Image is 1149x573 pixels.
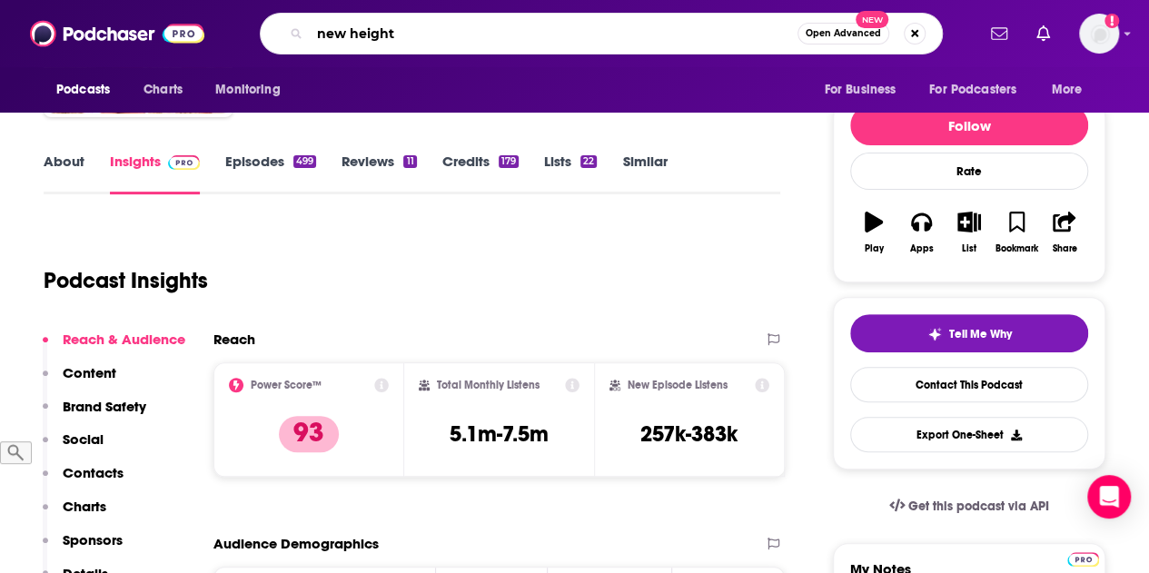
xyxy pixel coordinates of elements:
[628,379,728,391] h2: New Episode Listens
[213,535,379,552] h2: Audience Demographics
[251,379,322,391] h2: Power Score™
[995,243,1038,254] div: Bookmark
[1041,200,1088,265] button: Share
[63,331,185,348] p: Reach & Audience
[215,77,280,103] span: Monitoring
[144,77,183,103] span: Charts
[293,155,316,168] div: 499
[946,200,993,265] button: List
[43,498,106,531] button: Charts
[403,155,416,168] div: 11
[1052,77,1083,103] span: More
[279,416,339,452] p: 93
[850,200,897,265] button: Play
[850,314,1088,352] button: tell me why sparkleTell Me Why
[1067,552,1099,567] img: Podchaser Pro
[850,417,1088,452] button: Export One-Sheet
[1029,18,1057,49] a: Show notifications dropdown
[260,13,943,54] div: Search podcasts, credits, & more...
[856,11,888,28] span: New
[544,153,597,194] a: Lists22
[43,430,104,464] button: Social
[63,498,106,515] p: Charts
[43,531,123,565] button: Sponsors
[63,464,124,481] p: Contacts
[640,420,738,448] h3: 257k-383k
[850,153,1088,190] div: Rate
[44,73,134,107] button: open menu
[850,367,1088,402] a: Contact This Podcast
[1039,73,1105,107] button: open menu
[43,398,146,431] button: Brand Safety
[949,327,1012,341] span: Tell Me Why
[993,200,1040,265] button: Bookmark
[1067,549,1099,567] a: Pro website
[1079,14,1119,54] button: Show profile menu
[437,379,540,391] h2: Total Monthly Listens
[63,430,104,448] p: Social
[850,105,1088,145] button: Follow
[30,16,204,51] img: Podchaser - Follow, Share and Rate Podcasts
[44,153,84,194] a: About
[917,73,1043,107] button: open menu
[342,153,416,194] a: Reviews11
[865,243,884,254] div: Play
[897,200,945,265] button: Apps
[929,77,1016,103] span: For Podcasters
[580,155,597,168] div: 22
[43,331,185,364] button: Reach & Audience
[824,77,896,103] span: For Business
[43,364,116,398] button: Content
[1079,14,1119,54] img: User Profile
[132,73,193,107] a: Charts
[797,23,889,44] button: Open AdvancedNew
[910,243,934,254] div: Apps
[908,499,1049,514] span: Get this podcast via API
[811,73,918,107] button: open menu
[984,18,1015,49] a: Show notifications dropdown
[1087,475,1131,519] div: Open Intercom Messenger
[56,77,110,103] span: Podcasts
[63,364,116,381] p: Content
[225,153,316,194] a: Episodes499
[450,420,549,448] h3: 5.1m-7.5m
[806,29,881,38] span: Open Advanced
[203,73,303,107] button: open menu
[1104,14,1119,28] svg: Add a profile image
[43,464,124,498] button: Contacts
[1052,243,1076,254] div: Share
[168,155,200,170] img: Podchaser Pro
[1079,14,1119,54] span: Logged in as mmjamo
[310,19,797,48] input: Search podcasts, credits, & more...
[875,484,1064,529] a: Get this podcast via API
[927,327,942,341] img: tell me why sparkle
[499,155,519,168] div: 179
[44,267,208,294] h1: Podcast Insights
[110,153,200,194] a: InsightsPodchaser Pro
[962,243,976,254] div: List
[63,531,123,548] p: Sponsors
[213,331,255,348] h2: Reach
[63,398,146,415] p: Brand Safety
[442,153,519,194] a: Credits179
[622,153,667,194] a: Similar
